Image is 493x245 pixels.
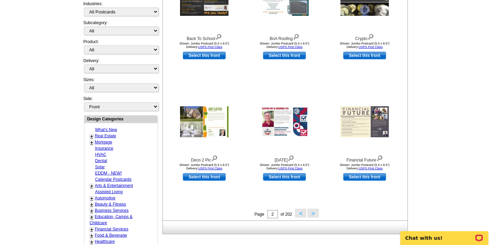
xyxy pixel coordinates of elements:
a: Education, Camps & Childcare [90,214,132,225]
a: USPS First Class [359,167,383,170]
img: view design details [288,154,294,161]
div: Sizes: [83,77,158,96]
div: Subcategory: [83,20,158,39]
img: view design details [376,154,383,161]
a: use this design [343,173,386,181]
img: view design details [368,32,374,40]
img: view design details [211,154,218,161]
a: What's New [95,127,117,132]
span: Page [254,212,264,217]
div: Shown: Jumbo Postcard (5.5 x 8.5") Delivery: [327,42,403,49]
a: Automotive [95,196,115,200]
div: Back To School [166,32,242,42]
a: use this design [263,52,306,59]
img: Deco 2 Pic [180,106,229,137]
a: use this design [263,173,306,181]
a: Calendar Postcards [95,177,131,182]
a: Food & Beverage [95,233,127,238]
a: + [90,140,93,145]
a: Mortgage [95,140,112,145]
div: Crypto [327,32,403,42]
a: + [90,183,93,189]
a: Healthcare [95,239,115,244]
a: Assisted Living [95,189,123,194]
a: use this design [183,52,226,59]
div: Delivery: [83,58,158,77]
div: Product: [83,39,158,58]
div: Deco 2 Pic [166,154,242,163]
a: Business Services [95,208,129,213]
a: USPS First Class [279,167,303,170]
a: USPS First Class [279,45,303,49]
a: Arts & Entertainment [95,183,133,188]
div: Shown: Jumbo Postcard (5.5 x 8.5") Delivery: [246,42,323,49]
div: Shown: Jumbo Postcard (5.5 x 8.5") Delivery: [246,163,323,170]
a: Real Estate [95,134,116,138]
a: + [90,233,93,238]
a: + [90,202,93,207]
a: use this design [343,52,386,59]
iframe: LiveChat chat widget [396,223,493,245]
a: Insurance [95,146,113,151]
a: + [90,196,93,201]
a: + [90,239,93,245]
span: of 202 [281,212,292,217]
a: USPS First Class [198,167,223,170]
button: > [308,209,319,217]
a: HVAC [95,152,106,157]
div: Design Categories [84,116,158,122]
div: Shown: Jumbo Postcard (5.5 x 8.5") Delivery: [166,163,242,170]
a: Dental [95,158,107,163]
a: + [90,214,93,220]
div: BnA Roofing [246,32,323,42]
div: Shown: Jumbo Postcard (5.5 x 8.5") Delivery: [327,163,403,170]
div: [DATE] [246,154,323,163]
img: view design details [293,32,299,40]
a: Financial Services [95,227,128,232]
a: use this design [183,173,226,181]
a: Solar [95,165,105,169]
img: Financial Future [341,106,389,137]
div: Side: [83,96,158,112]
a: + [90,134,93,139]
img: Election Day [260,106,309,137]
img: view design details [215,32,222,40]
a: EDDM - NEW! [95,171,122,176]
div: Financial Future [327,154,403,163]
button: < [295,209,306,217]
a: + [90,208,93,214]
a: USPS First Class [198,45,223,49]
a: Beauty & Fitness [95,202,126,207]
a: USPS First Class [359,45,383,49]
div: Shown: Jumbo Postcard (5.5 x 8.5") Delivery: [166,42,242,49]
a: + [90,227,93,232]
